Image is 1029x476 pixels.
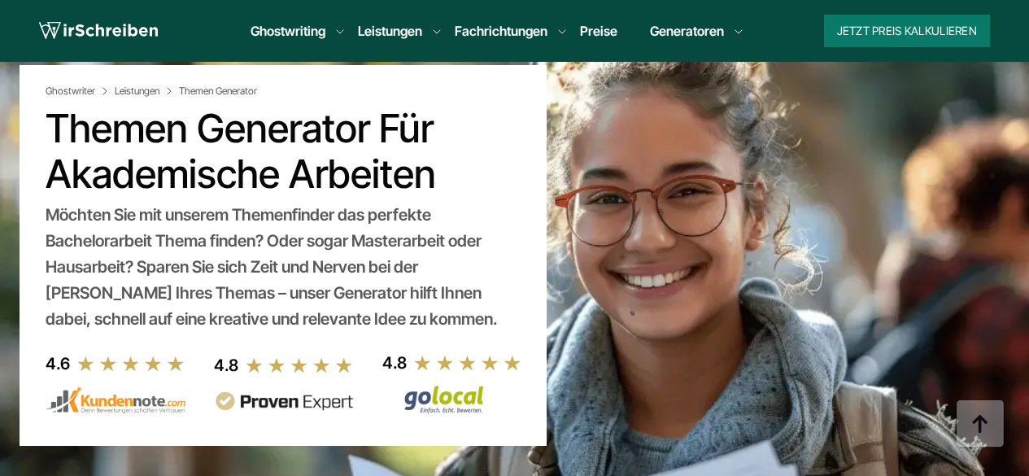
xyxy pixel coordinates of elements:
img: stars [76,355,185,373]
img: kundennote [46,386,185,414]
div: Möchten Sie mit unserem Themenfinder das perfekte Bachelorarbeit Thema finden? Oder sogar Mastera... [46,202,521,332]
a: Generatoren [650,21,724,41]
a: Ghostwriter [46,85,111,98]
img: Wirschreiben Bewertungen [382,385,522,414]
div: 4.6 [46,351,70,377]
a: Leistungen [358,21,422,41]
img: stars [413,354,522,372]
a: Leistungen [115,85,176,98]
div: 4.8 [214,352,238,378]
img: stars [245,356,354,374]
a: Ghostwriting [251,21,325,41]
img: provenexpert reviews [214,391,354,412]
a: Fachrichtungen [455,21,547,41]
img: button top [956,400,1005,449]
a: Preise [580,23,617,39]
h1: Themen Generator für akademische Arbeiten [46,106,521,197]
div: 4.8 [382,350,407,376]
img: logo wirschreiben [39,19,158,43]
span: Themen Generator [179,85,257,98]
button: Jetzt Preis kalkulieren [824,15,990,47]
